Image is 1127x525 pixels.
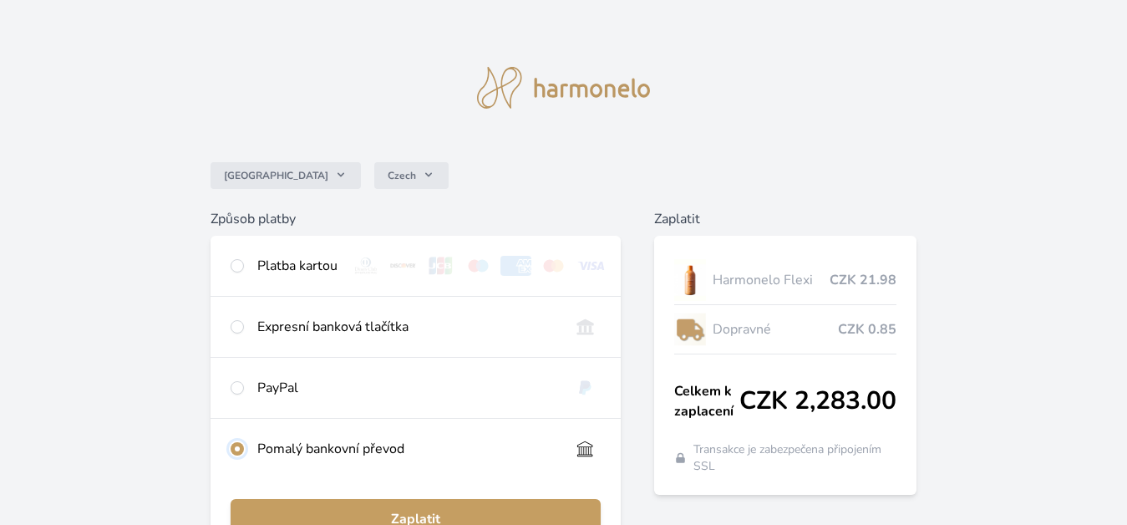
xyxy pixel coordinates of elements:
img: discover.svg [388,256,419,276]
span: CZK 2,283.00 [739,386,896,416]
span: CZK 0.85 [838,319,896,339]
span: Transakce je zabezpečena připojením SSL [693,441,896,475]
div: PayPal [257,378,557,398]
img: bankTransfer_IBAN.svg [570,439,601,459]
span: CZK 21.98 [830,270,896,290]
h6: Zaplatit [654,209,916,229]
span: Celkem k zaplacení [674,381,739,421]
img: delivery-lo.png [674,308,706,350]
span: [GEOGRAPHIC_DATA] [224,169,328,182]
img: mc.svg [538,256,569,276]
img: jcb.svg [425,256,456,276]
div: Pomalý bankovní převod [257,439,557,459]
div: Platba kartou [257,256,338,276]
img: onlineBanking_CZ.svg [570,317,601,337]
span: Czech [388,169,416,182]
img: amex.svg [500,256,531,276]
img: diners.svg [351,256,382,276]
button: Czech [374,162,449,189]
img: maestro.svg [463,256,494,276]
img: visa.svg [576,256,607,276]
span: Harmonelo Flexi [713,270,830,290]
img: paypal.svg [570,378,601,398]
h6: Způsob platby [211,209,622,229]
img: CLEAN_FLEXI_se_stinem_x-hi_(1)-lo.jpg [674,259,706,301]
button: [GEOGRAPHIC_DATA] [211,162,361,189]
div: Expresní banková tlačítka [257,317,557,337]
span: Dopravné [713,319,839,339]
img: logo.svg [477,67,651,109]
